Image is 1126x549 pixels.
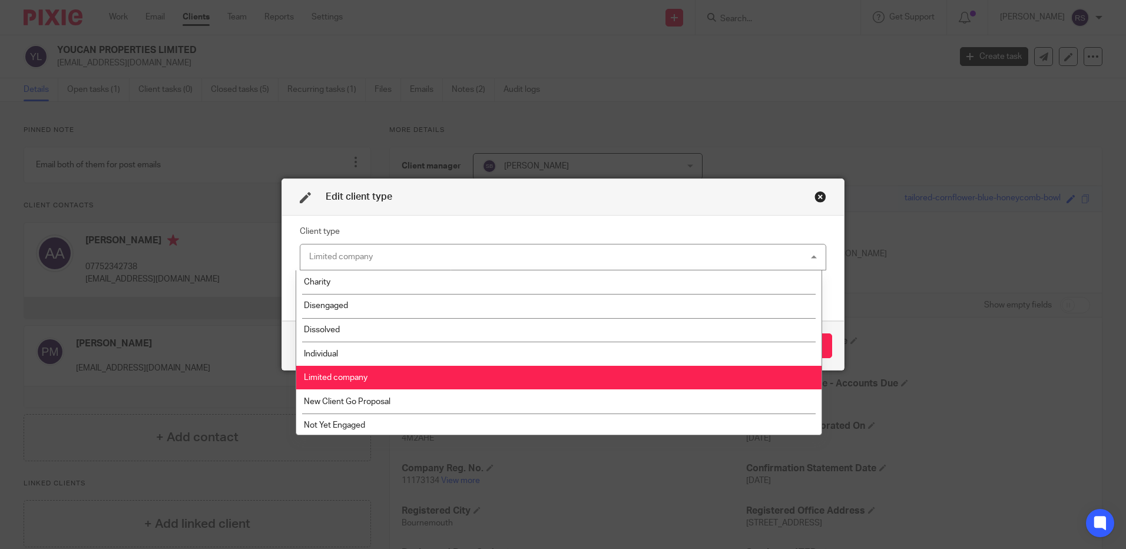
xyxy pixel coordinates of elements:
span: New Client Go Proposal [304,398,390,406]
span: Limited company [304,373,367,382]
div: Limited company [309,253,373,261]
span: Dissolved [304,326,340,334]
label: Client type [300,226,340,237]
span: Not Yet Engaged [304,421,365,429]
div: Close this dialog window [814,191,826,203]
span: Edit client type [326,192,392,201]
span: Individual [304,350,338,358]
span: Disengaged [304,302,348,310]
span: Charity [304,278,330,286]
